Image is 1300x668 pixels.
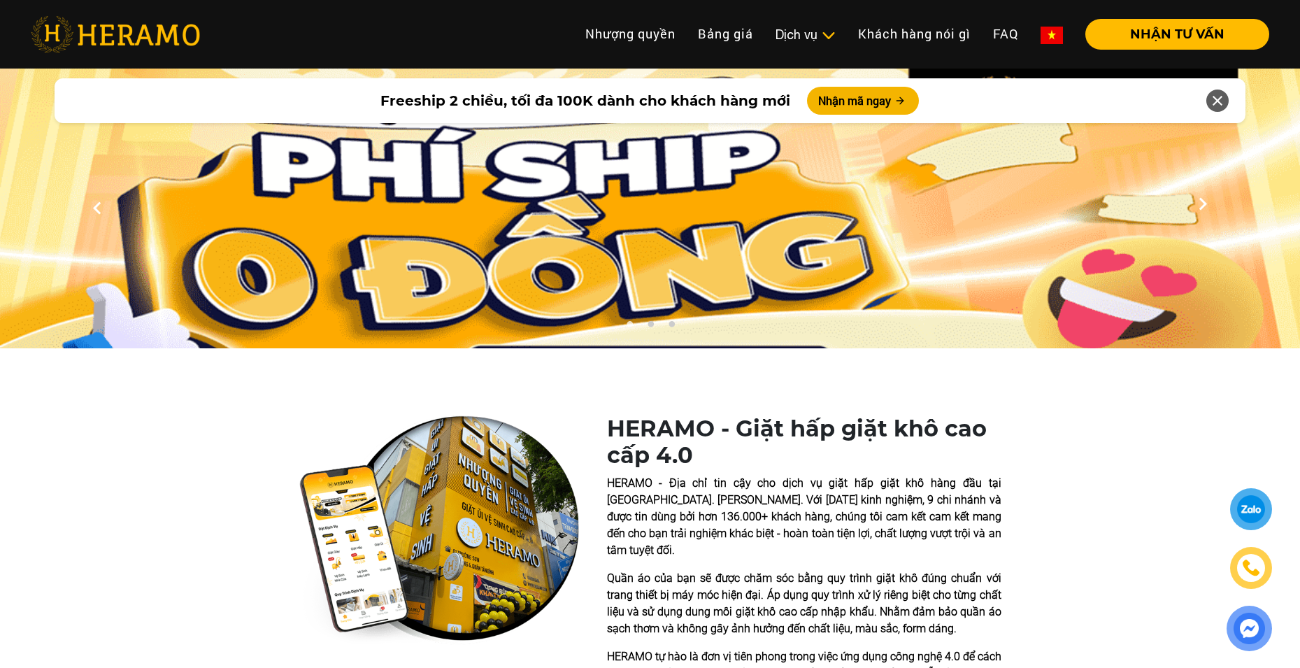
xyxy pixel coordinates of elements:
img: subToggleIcon [821,29,836,43]
span: Freeship 2 chiều, tối đa 100K dành cho khách hàng mới [380,90,790,111]
button: NHẬN TƯ VẤN [1085,19,1269,50]
button: 3 [664,320,678,334]
img: heramo-logo.png [31,16,200,52]
h1: HERAMO - Giặt hấp giặt khô cao cấp 4.0 [607,415,1001,469]
button: Nhận mã ngay [807,87,919,115]
a: Bảng giá [687,19,764,49]
a: Khách hàng nói gì [847,19,982,49]
button: 1 [622,320,636,334]
p: HERAMO - Địa chỉ tin cậy cho dịch vụ giặt hấp giặt khô hàng đầu tại [GEOGRAPHIC_DATA]. [PERSON_NA... [607,475,1001,559]
p: Quần áo của bạn sẽ được chăm sóc bằng quy trình giặt khô đúng chuẩn với trang thiết bị máy móc hi... [607,570,1001,637]
div: Dịch vụ [776,25,836,44]
img: phone-icon [1242,559,1260,577]
button: 2 [643,320,657,334]
a: Nhượng quyền [574,19,687,49]
a: FAQ [982,19,1029,49]
img: vn-flag.png [1041,27,1063,44]
a: phone-icon [1232,549,1270,587]
a: NHẬN TƯ VẤN [1074,28,1269,41]
img: heramo-quality-banner [299,415,579,645]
